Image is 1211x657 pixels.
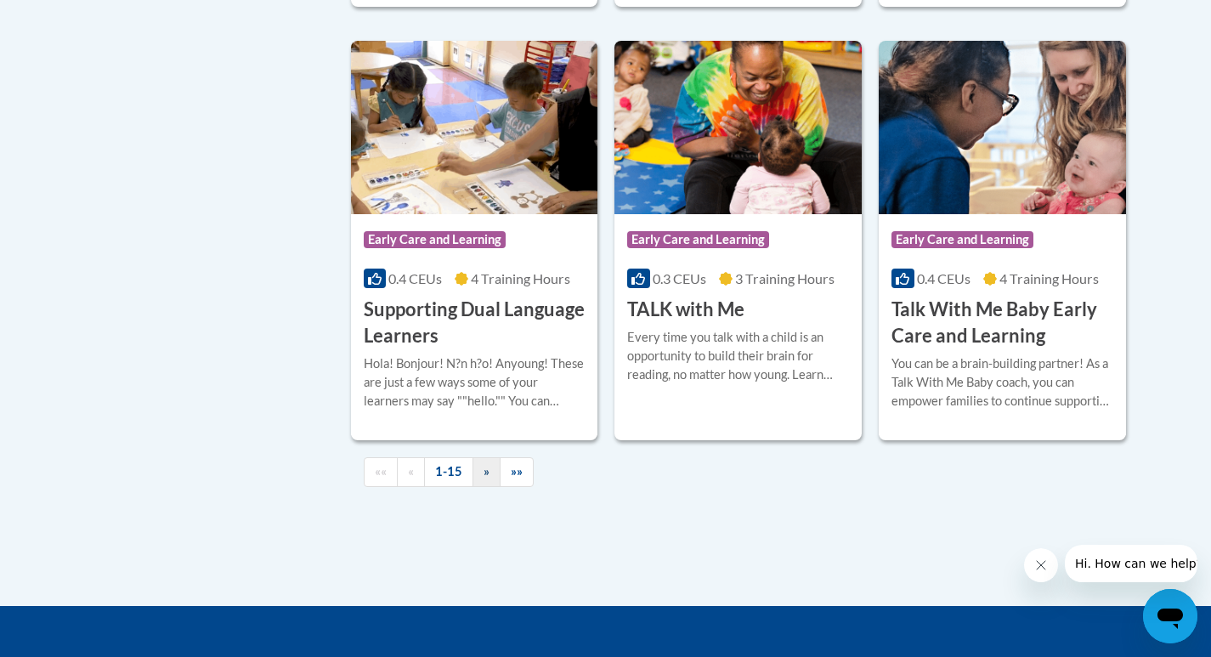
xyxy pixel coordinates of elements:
span: Early Care and Learning [891,231,1033,248]
a: 1-15 [424,457,473,487]
span: 4 Training Hours [999,270,1099,286]
img: Course Logo [614,41,862,214]
iframe: Message from company [1065,545,1197,582]
span: Hi. How can we help? [10,12,138,25]
div: Every time you talk with a child is an opportunity to build their brain for reading, no matter ho... [627,328,849,384]
a: Course LogoEarly Care and Learning0.4 CEUs4 Training Hours Supporting Dual Language LearnersHola!... [351,41,598,440]
div: You can be a brain-building partner! As a Talk With Me Baby coach, you can empower families to co... [891,354,1113,411]
a: Course LogoEarly Care and Learning0.3 CEUs3 Training Hours TALK with MeEvery time you talk with a... [614,41,862,440]
span: » [484,464,489,479]
img: Course Logo [351,41,598,214]
span: 3 Training Hours [735,270,835,286]
span: 0.4 CEUs [917,270,970,286]
a: Course LogoEarly Care and Learning0.4 CEUs4 Training Hours Talk With Me Baby Early Care and Learn... [879,41,1126,440]
span: « [408,464,414,479]
a: Begining [364,457,398,487]
a: Next [473,457,501,487]
span: 0.4 CEUs [388,270,442,286]
h3: Supporting Dual Language Learners [364,297,586,349]
a: Previous [397,457,425,487]
span: 0.3 CEUs [653,270,706,286]
img: Course Logo [879,41,1126,214]
h3: TALK with Me [627,297,744,323]
span: 4 Training Hours [471,270,570,286]
span: «« [375,464,387,479]
span: Early Care and Learning [627,231,769,248]
span: Early Care and Learning [364,231,506,248]
a: End [500,457,534,487]
h3: Talk With Me Baby Early Care and Learning [891,297,1113,349]
span: »» [511,464,523,479]
iframe: Button to launch messaging window [1143,589,1197,643]
iframe: Close message [1024,548,1058,582]
div: Hola! Bonjour! N?n h?o! Anyoung! These are just a few ways some of your learners may say ""hello.... [364,354,586,411]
